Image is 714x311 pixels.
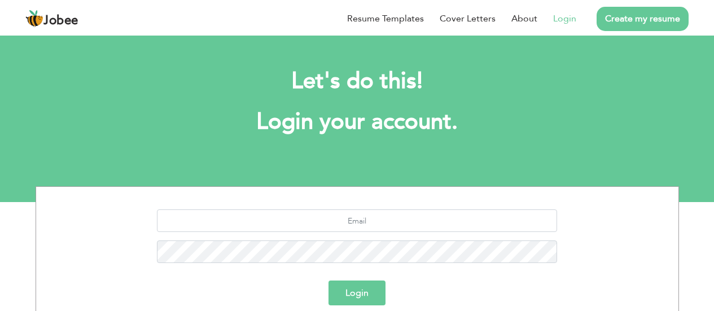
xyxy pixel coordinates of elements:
a: Cover Letters [440,12,496,25]
a: Resume Templates [347,12,424,25]
a: About [511,12,537,25]
h2: Let's do this! [52,67,662,96]
span: Jobee [43,15,78,27]
img: jobee.io [25,10,43,28]
button: Login [328,281,386,305]
a: Login [553,12,576,25]
input: Email [157,209,557,232]
a: Jobee [25,10,78,28]
h1: Login your account. [52,107,662,137]
a: Create my resume [597,7,689,31]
